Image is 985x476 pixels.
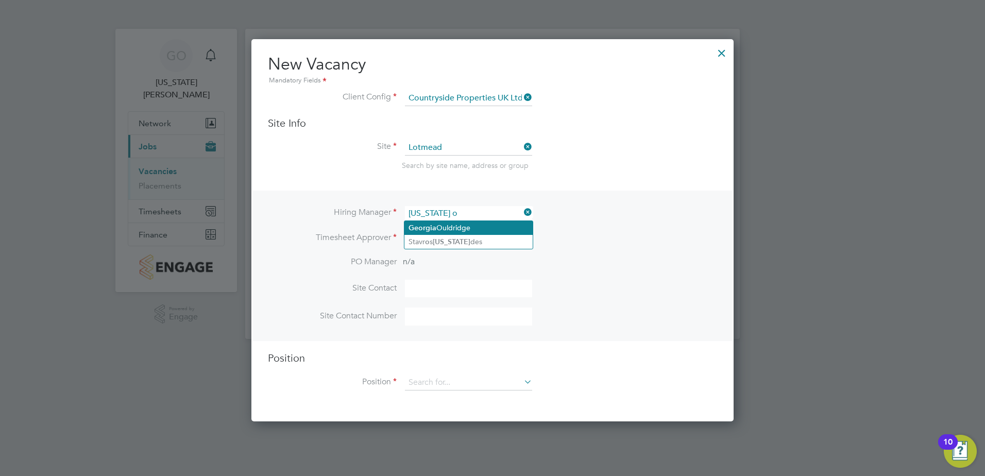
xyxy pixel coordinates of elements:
[268,92,397,103] label: Client Config
[404,221,533,235] li: Ouldridge
[268,232,397,243] label: Timesheet Approver
[433,237,470,246] b: [US_STATE]
[268,141,397,152] label: Site
[268,54,717,87] h2: New Vacancy
[268,351,717,365] h3: Position
[268,207,397,218] label: Hiring Manager
[402,161,529,170] span: Search by site name, address or group
[268,116,717,130] h3: Site Info
[405,375,532,390] input: Search for...
[405,91,532,106] input: Search for...
[268,283,397,294] label: Site Contact
[425,237,430,246] b: o
[409,224,436,232] b: Ge rgia
[403,257,415,267] span: n/a
[405,140,532,156] input: Search for...
[268,377,397,387] label: Position
[268,311,397,321] label: Site Contact Number
[418,224,423,232] b: o
[944,435,977,468] button: Open Resource Center, 10 new notifications
[943,442,953,455] div: 10
[268,257,397,267] label: PO Manager
[268,75,717,87] div: Mandatory Fields
[405,206,532,221] input: Search for...
[404,235,533,249] li: Stavr s des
